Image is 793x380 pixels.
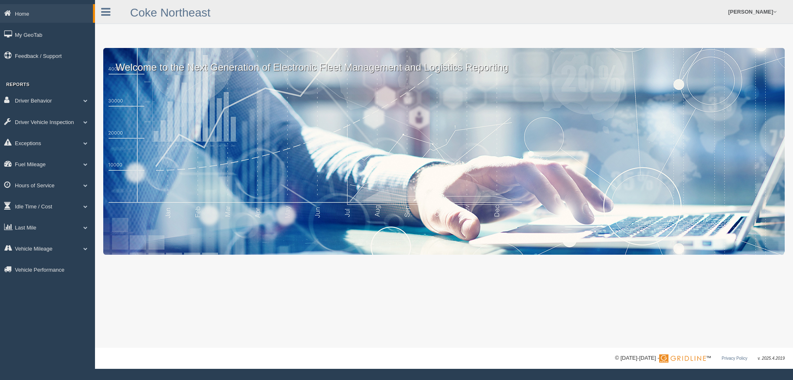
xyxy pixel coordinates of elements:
[758,356,785,361] span: v. 2025.4.2019
[659,354,706,363] img: Gridline
[615,354,785,363] div: © [DATE]-[DATE] - ™
[103,48,785,74] p: Welcome to the Next Generation of Electronic Fleet Management and Logistics Reporting
[130,6,211,19] a: Coke Northeast
[722,356,747,361] a: Privacy Policy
